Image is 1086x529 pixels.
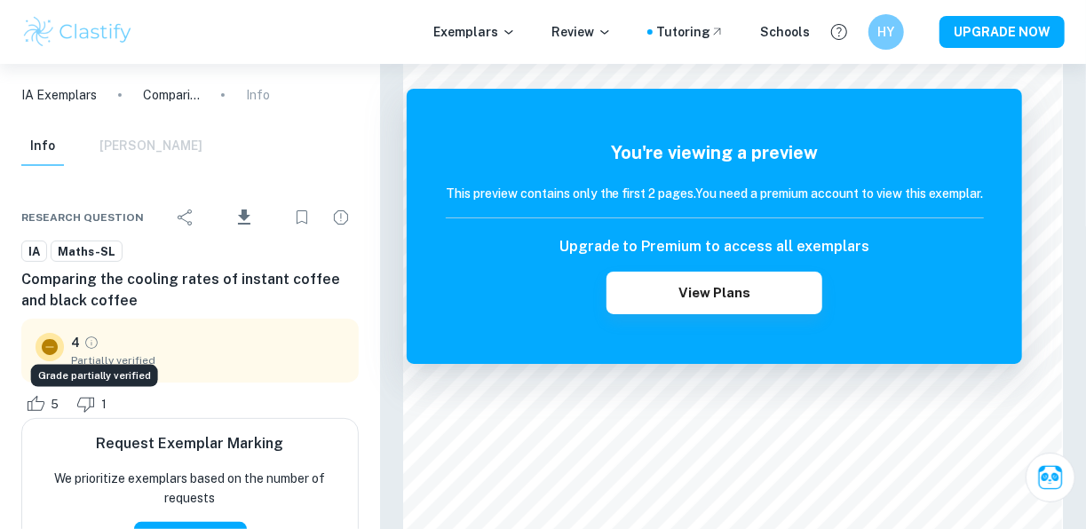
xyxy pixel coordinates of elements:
[606,272,821,314] button: View Plans
[21,14,134,50] img: Clastify logo
[41,396,68,414] span: 5
[1026,453,1075,502] button: Ask Clai
[824,17,854,47] button: Help and Feedback
[71,333,80,352] p: 4
[21,209,144,225] span: Research question
[21,127,64,166] button: Info
[21,269,359,312] h6: Comparing the cooling rates of instant coffee and black coffee
[51,241,123,263] a: Maths-SL
[97,433,284,454] h6: Request Exemplar Marking
[168,200,203,235] div: Share
[143,85,200,105] p: Comparing the cooling rates of instant coffee and black coffee
[433,22,516,42] p: Exemplars
[656,22,725,42] a: Tutoring
[446,184,984,203] h6: This preview contains only the first 2 pages. You need a premium account to view this exemplar.
[939,16,1065,48] button: UPGRADE NOW
[868,14,904,50] button: HY
[83,335,99,351] a: Grade partially verified
[446,139,984,166] h5: You're viewing a preview
[284,200,320,235] div: Bookmark
[52,243,122,261] span: Maths-SL
[71,352,345,368] span: Partially verified
[36,469,344,508] p: We prioritize exemplars based on the number of requests
[760,22,810,42] a: Schools
[207,194,281,241] div: Download
[21,85,97,105] a: IA Exemplars
[22,243,46,261] span: IA
[91,396,116,414] span: 1
[72,390,116,418] div: Dislike
[21,390,68,418] div: Like
[559,236,870,257] h6: Upgrade to Premium to access all exemplars
[323,200,359,235] div: Report issue
[31,365,158,387] div: Grade partially verified
[876,22,897,42] h6: HY
[246,85,270,105] p: Info
[21,241,47,263] a: IA
[551,22,612,42] p: Review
